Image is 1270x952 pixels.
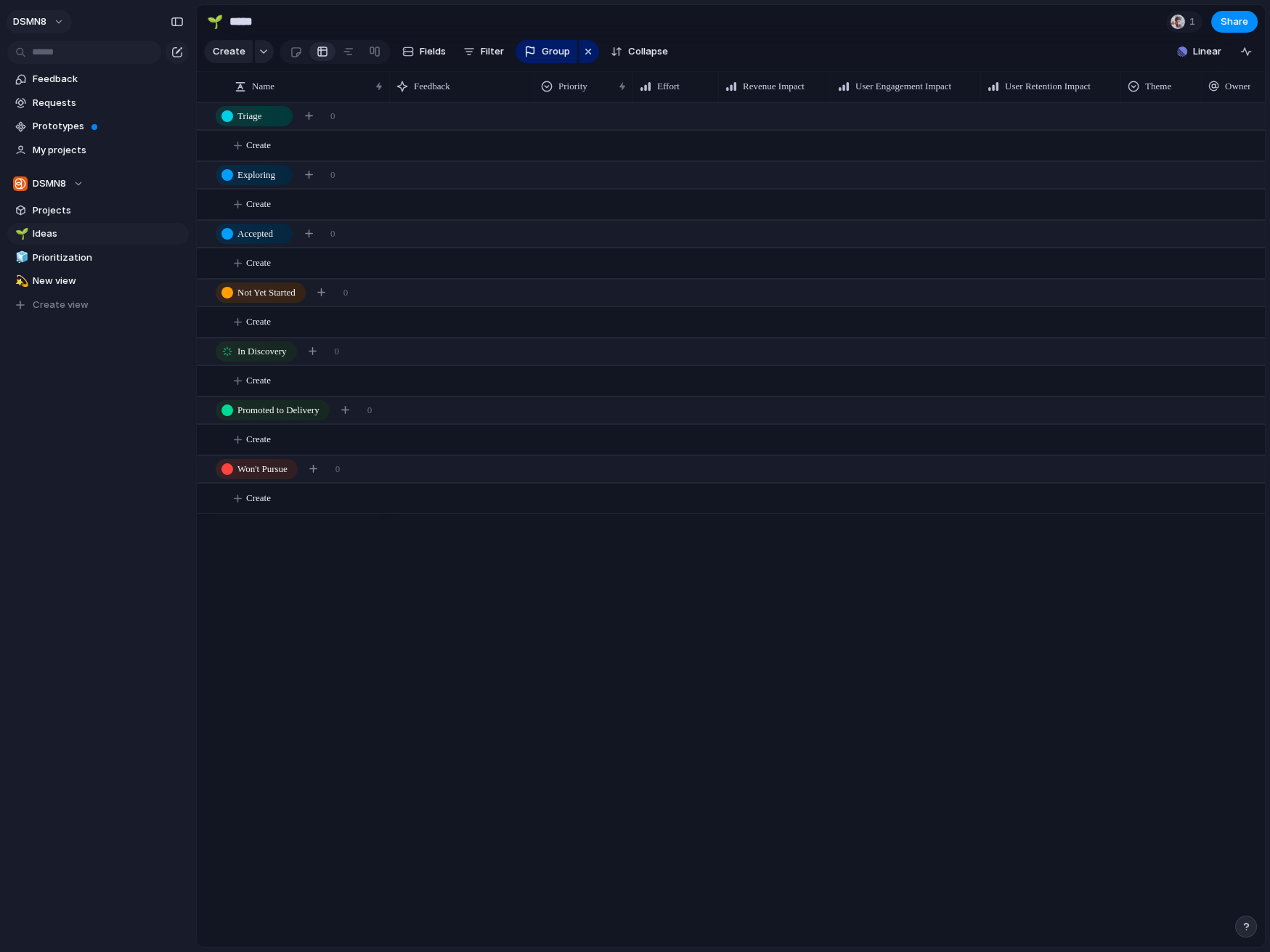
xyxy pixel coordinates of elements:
[7,139,189,161] a: My projects
[246,314,271,329] span: Create
[7,173,189,195] button: DSMN8
[237,227,273,241] span: Accepted
[1005,79,1091,94] span: User Retention Impact
[33,143,184,158] span: My projects
[7,223,189,245] a: 🌱Ideas
[33,176,66,191] span: DSMN8
[246,256,271,270] span: Create
[7,68,189,90] a: Feedback
[15,226,25,243] div: 🌱
[13,274,28,288] button: 💫
[657,79,680,94] span: Effort
[237,462,288,476] span: Won't Pursue
[7,115,189,137] a: Prototypes
[396,40,452,63] button: Fields
[1145,79,1171,94] span: Theme
[1189,15,1200,29] span: 1
[203,10,227,33] button: 🌱
[628,44,668,59] span: Collapse
[1171,41,1227,62] button: Linear
[246,138,271,152] span: Create
[7,294,189,316] button: Create view
[330,109,335,123] span: 0
[542,44,570,59] span: Group
[1193,44,1221,59] span: Linear
[13,251,28,265] button: 🧊
[335,344,340,359] span: 0
[246,373,271,388] span: Create
[7,200,189,221] a: Projects
[1211,11,1258,33] button: Share
[7,270,189,292] a: 💫New view
[33,274,184,288] span: New view
[13,227,28,241] button: 🌱
[33,203,184,218] span: Projects
[330,168,335,182] span: 0
[204,40,253,63] button: Create
[33,251,184,265] span: Prioritization
[516,40,577,63] button: Group
[13,15,46,29] span: DSMN8
[330,227,335,241] span: 0
[246,432,271,447] span: Create
[414,79,450,94] span: Feedback
[237,109,261,123] span: Triage
[481,44,504,59] span: Filter
[207,12,223,31] div: 🌱
[367,403,373,418] span: 0
[237,168,275,182] span: Exploring
[213,44,245,59] span: Create
[246,197,271,211] span: Create
[252,79,274,94] span: Name
[237,344,287,359] span: In Discovery
[33,298,89,312] span: Create view
[237,285,296,300] span: Not Yet Started
[1221,15,1248,29] span: Share
[743,79,805,94] span: Revenue Impact
[7,247,189,269] a: 🧊Prioritization
[7,92,189,114] a: Requests
[33,96,184,110] span: Requests
[558,79,587,94] span: Priority
[605,40,674,63] button: Collapse
[343,285,349,300] span: 0
[237,403,319,418] span: Promoted to Delivery
[33,227,184,241] span: Ideas
[457,40,510,63] button: Filter
[246,491,271,505] span: Create
[33,72,184,86] span: Feedback
[1225,79,1250,94] span: Owner
[335,462,341,476] span: 0
[33,119,184,134] span: Prototypes
[7,10,72,33] button: DSMN8
[15,273,25,290] div: 💫
[420,44,446,59] span: Fields
[855,79,951,94] span: User Engagement Impact
[15,249,25,266] div: 🧊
